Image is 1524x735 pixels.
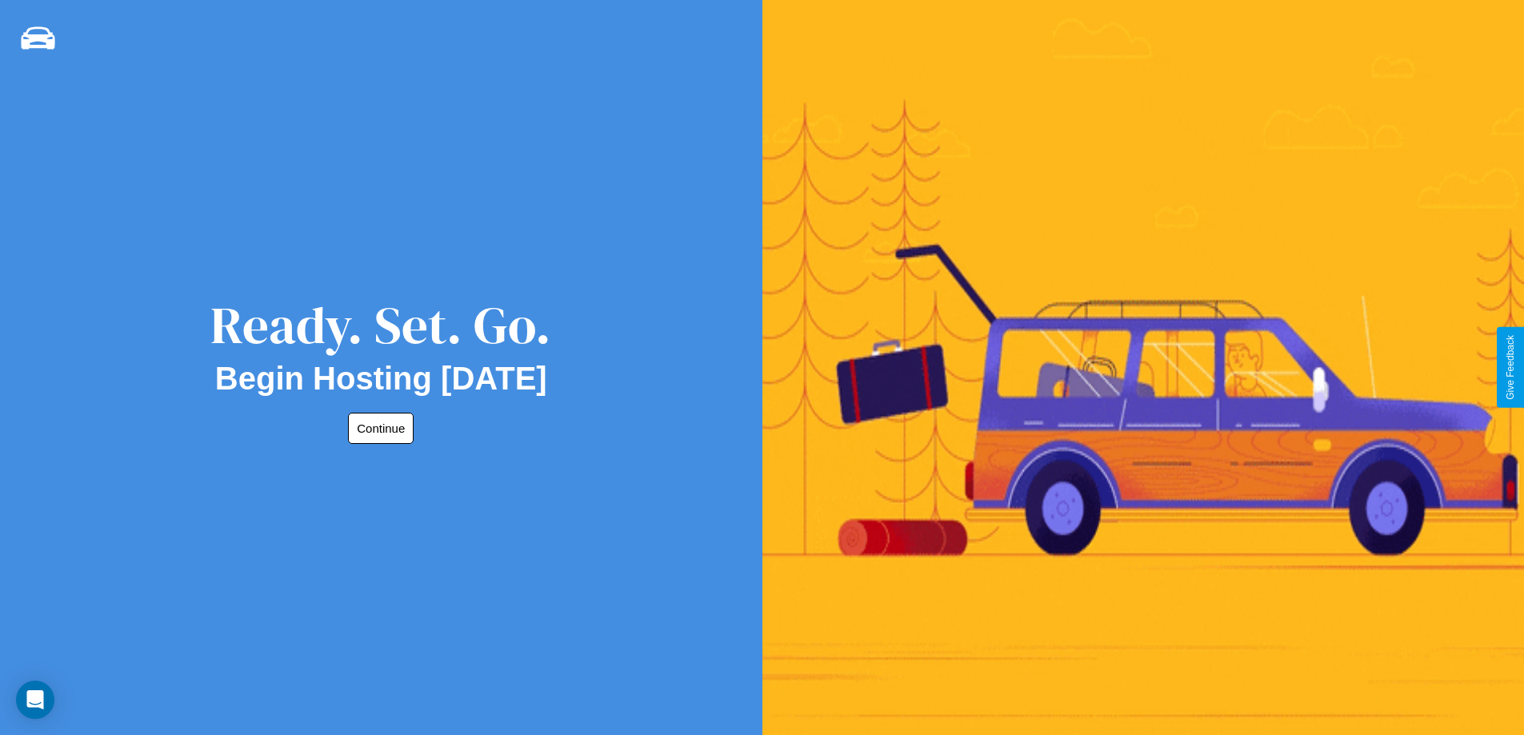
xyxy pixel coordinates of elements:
[16,681,54,719] div: Open Intercom Messenger
[210,290,551,361] div: Ready. Set. Go.
[1505,335,1516,400] div: Give Feedback
[348,413,414,444] button: Continue
[215,361,547,397] h2: Begin Hosting [DATE]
